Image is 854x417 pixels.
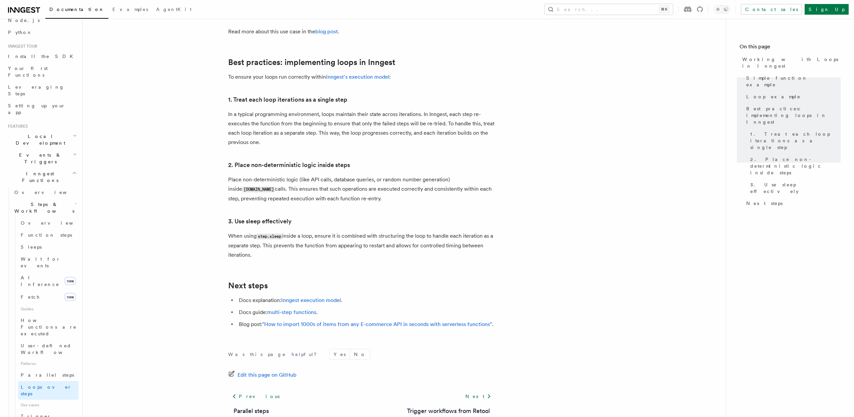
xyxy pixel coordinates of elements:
[18,290,78,304] a: Fetchnew
[750,156,841,176] span: 2. Place non-deterministic logic inside steps
[5,100,78,118] a: Setting up your app
[21,220,89,226] span: Overview
[234,406,269,416] a: Parallel steps
[12,201,74,214] span: Steps & Workflows
[750,181,841,195] span: 3. Use sleep effectively
[5,168,78,186] button: Inngest Functions
[18,314,78,340] a: How Functions are executed
[228,72,495,82] p: To ensure your loops run correctly within :
[8,84,64,96] span: Leveraging Steps
[8,103,65,115] span: Setting up your app
[228,231,495,260] p: When using inside a loop, ensure it is combined with structuring the loop to handle each iteratio...
[5,152,73,165] span: Events & Triggers
[545,4,673,15] button: Search...⌘K
[237,296,495,305] li: Docs explanation: .
[350,349,370,359] button: No
[228,110,495,147] p: In a typical programming environment, loops maintain their state across iterations. In Inngest, e...
[5,149,78,168] button: Events & Triggers
[228,58,395,67] a: Best practices: implementing loops in Inngest
[49,7,104,12] span: Documentation
[238,370,297,380] span: Edit this page on GitHub
[744,103,841,128] a: Best practices: implementing loops in Inngest
[18,381,78,400] a: Loops over steps
[5,50,78,62] a: Install the SDK
[18,217,78,229] a: Overview
[746,93,801,100] span: Loop example
[237,320,495,329] li: Blog post: .
[18,369,78,381] a: Parallel steps
[18,229,78,241] a: Function steps
[5,81,78,100] a: Leveraging Steps
[21,232,72,238] span: Function steps
[330,349,350,359] button: Yes
[156,7,191,12] span: AgentKit
[14,190,83,195] span: Overview
[21,294,40,300] span: Fetch
[281,297,341,303] a: Inngest execution model
[18,400,78,410] span: Use cases
[228,390,283,402] a: Previous
[5,26,78,38] a: Python
[744,91,841,103] a: Loop example
[5,170,72,184] span: Inngest Functions
[228,370,297,380] a: Edit this page on GitHub
[660,6,669,13] kbd: ⌘K
[228,175,495,203] p: Place non-deterministic logic (like API calls, database queries, or random number generation) ins...
[740,53,841,72] a: Working with Loops in Inngest
[18,304,78,314] span: Guides
[262,321,492,327] a: "How to import 1000s of items from any E-commerce API in seconds with serverless functions"
[21,384,72,396] span: Loops over steps
[461,390,495,402] a: Next
[326,74,389,80] a: Inngest's execution model
[152,2,195,18] a: AgentKit
[746,105,841,125] span: Best practices: implementing loops in Inngest
[740,43,841,53] h4: On this page
[12,186,78,198] a: Overview
[228,95,347,104] a: 1. Treat each loop iterations as a single step
[5,62,78,81] a: Your first Functions
[21,244,42,250] span: Sleeps
[228,160,350,170] a: 2. Place non-deterministic logic inside steps
[8,66,48,78] span: Your first Functions
[5,133,73,146] span: Local Development
[741,4,802,15] a: Contact sales
[714,5,730,13] button: Toggle dark mode
[257,234,282,239] code: step.sleep
[108,2,152,18] a: Examples
[742,56,841,69] span: Working with Loops in Inngest
[407,406,490,416] a: Trigger workflows from Retool
[18,340,78,358] a: User-defined Workflows
[744,197,841,209] a: Next steps
[228,27,495,36] p: Read more about this use case in the .
[8,30,32,35] span: Python
[65,293,76,301] span: new
[112,7,148,12] span: Examples
[8,18,40,23] span: Node.js
[805,4,849,15] a: Sign Up
[21,343,81,355] span: User-defined Workflows
[5,14,78,26] a: Node.js
[18,272,78,290] a: AI Inferencenew
[746,200,783,207] span: Next steps
[65,277,76,285] span: new
[21,256,60,268] span: Wait for events
[748,128,841,153] a: 1. Treat each loop iterations as a single step
[5,130,78,149] button: Local Development
[21,372,74,378] span: Parallel steps
[744,72,841,91] a: Simple function example
[18,253,78,272] a: Wait for events
[5,124,28,129] span: Features
[242,187,275,192] code: [DOMAIN_NAME]
[5,44,37,49] span: Inngest tour
[315,28,338,35] a: blog post
[21,318,77,336] span: How Functions are executed
[18,358,78,369] span: Patterns
[228,351,321,358] p: Was this page helpful?
[21,275,59,287] span: AI Inference
[228,281,268,290] a: Next steps
[746,75,841,88] span: Simple function example
[12,198,78,217] button: Steps & Workflows
[267,309,316,315] a: multi-step functions
[228,217,292,226] a: 3. Use sleep effectively
[8,54,77,59] span: Install the SDK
